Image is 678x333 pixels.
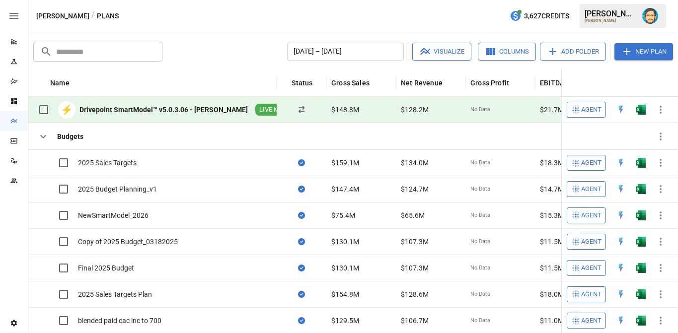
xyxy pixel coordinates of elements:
[298,184,305,194] div: Sync complete
[636,105,646,115] img: excel-icon.76473adf.svg
[614,43,673,60] button: New Plan
[567,155,606,171] button: Agent
[524,10,569,22] span: 3,627 Credits
[567,181,606,197] button: Agent
[78,263,134,273] div: Final 2025 Budget
[540,43,606,61] button: Add Folder
[298,158,305,168] div: Sync complete
[470,317,490,325] span: No Data
[567,102,606,118] button: Agent
[540,237,564,247] span: $11.5M
[616,263,626,273] img: quick-edit-flash.b8aec18c.svg
[616,289,626,299] div: Open in Quick Edit
[91,10,95,22] div: /
[298,263,305,273] div: Sync complete
[636,263,646,273] div: Open in Excel
[616,158,626,168] img: quick-edit-flash.b8aec18c.svg
[636,158,646,168] img: excel-icon.76473adf.svg
[585,9,636,18] div: [PERSON_NAME]
[470,79,509,87] div: Gross Profit
[78,237,178,247] div: Copy of 2025 Budget_03182025
[636,316,646,326] div: Open in Excel
[636,184,646,194] img: excel-icon.76473adf.svg
[540,289,564,299] span: $18.0M
[636,210,646,220] div: Open in Excel
[401,289,429,299] span: $128.6M
[292,79,312,87] div: Status
[78,184,157,194] div: 2025 Budget Planning_v1
[616,158,626,168] div: Open in Quick Edit
[331,316,359,326] span: $129.5M
[78,289,152,299] div: 2025 Sales Targets Plan
[636,184,646,194] div: Open in Excel
[636,158,646,168] div: Open in Excel
[401,263,429,273] span: $107.3M
[79,105,248,115] div: Drivepoint SmartModel™ v5.0.3.06 - [PERSON_NAME]
[540,105,564,115] span: $21.7M
[636,237,646,247] img: excel-icon.76473adf.svg
[636,237,646,247] div: Open in Excel
[616,210,626,220] img: quick-edit-flash.b8aec18c.svg
[585,18,636,23] div: [PERSON_NAME]
[506,7,573,25] button: 3,627Credits
[331,210,355,220] span: $75.4M
[581,184,602,195] span: Agent
[58,101,75,119] div: ⚡
[636,263,646,273] img: excel-icon.76473adf.svg
[540,316,564,326] span: $11.0M
[470,211,490,219] span: No Data
[540,184,564,194] span: $14.7M
[412,43,471,61] button: Visualize
[581,263,602,274] span: Agent
[287,43,404,61] button: [DATE] – [DATE]
[470,264,490,272] span: No Data
[36,10,89,22] button: [PERSON_NAME]
[470,185,490,193] span: No Data
[616,237,626,247] img: quick-edit-flash.b8aec18c.svg
[470,106,490,114] span: No Data
[616,105,626,115] div: Open in Quick Edit
[636,105,646,115] div: Open in Excel
[540,210,564,220] span: $15.3M
[567,260,606,276] button: Agent
[331,158,359,168] span: $159.1M
[478,43,536,61] button: Columns
[581,157,602,169] span: Agent
[401,105,429,115] span: $128.2M
[616,237,626,247] div: Open in Quick Edit
[642,8,658,24] img: Dana Basken
[470,159,490,167] span: No Data
[581,315,602,327] span: Agent
[567,313,606,329] button: Agent
[636,316,646,326] img: excel-icon.76473adf.svg
[636,289,646,299] div: Open in Excel
[401,210,425,220] span: $65.6M
[540,79,564,87] div: EBITDA
[57,132,83,141] div: Budgets
[331,289,359,299] span: $154.8M
[331,237,359,247] span: $130.1M
[50,79,70,87] div: Name
[581,210,602,221] span: Agent
[540,263,564,273] span: $11.5M
[401,184,429,194] span: $124.7M
[616,105,626,115] img: quick-edit-flash.b8aec18c.svg
[78,158,137,168] div: 2025 Sales Targets
[331,184,359,194] span: $147.4M
[331,105,359,115] span: $148.8M
[581,104,602,116] span: Agent
[616,210,626,220] div: Open in Quick Edit
[299,105,304,115] div: Updating in progress
[636,289,646,299] img: excel-icon.76473adf.svg
[616,289,626,299] img: quick-edit-flash.b8aec18c.svg
[470,290,490,298] span: No Data
[401,158,429,168] span: $134.0M
[298,237,305,247] div: Sync complete
[78,210,149,220] div: NewSmartModel_2026
[567,207,606,223] button: Agent
[581,289,602,300] span: Agent
[298,316,305,326] div: Sync complete
[331,79,370,87] div: Gross Sales
[470,238,490,246] span: No Data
